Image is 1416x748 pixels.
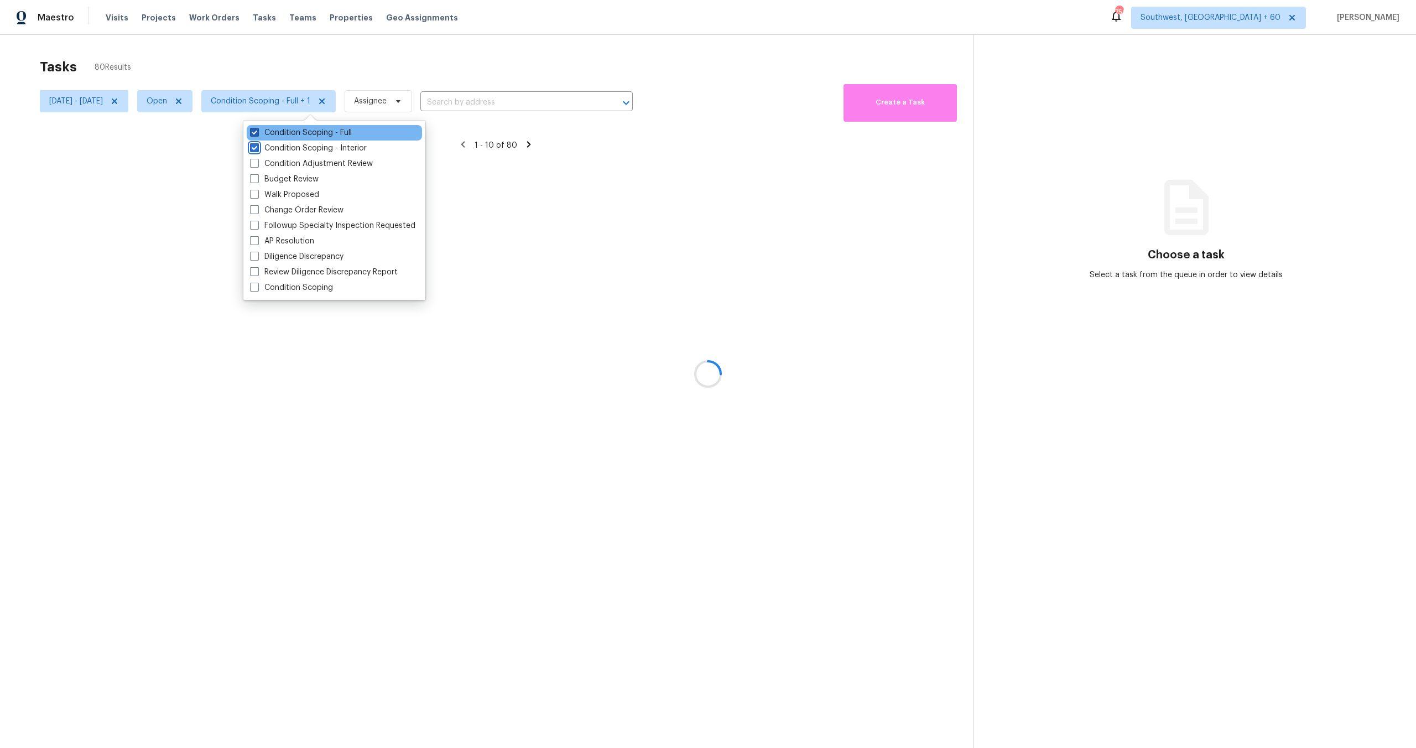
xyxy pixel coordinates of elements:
[250,282,333,293] label: Condition Scoping
[250,158,373,169] label: Condition Adjustment Review
[250,236,314,247] label: AP Resolution
[250,143,367,154] label: Condition Scoping - Interior
[250,189,319,200] label: Walk Proposed
[250,205,343,216] label: Change Order Review
[250,127,352,138] label: Condition Scoping - Full
[1115,7,1123,18] div: 756
[250,174,319,185] label: Budget Review
[250,267,398,278] label: Review Diligence Discrepancy Report
[250,220,415,231] label: Followup Specialty Inspection Requested
[250,251,343,262] label: Diligence Discrepancy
